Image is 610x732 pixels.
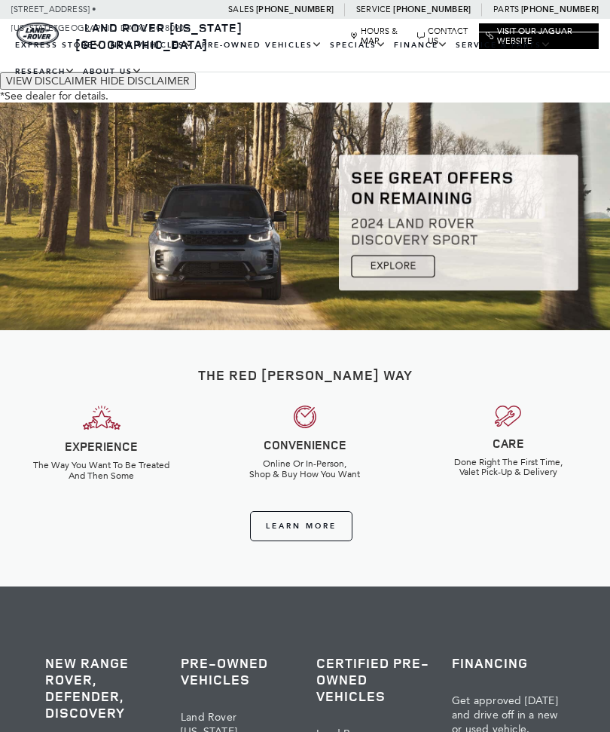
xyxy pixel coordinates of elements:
a: [PHONE_NUMBER] [256,4,334,15]
span: VIEW DISCLAIMER [6,75,97,87]
a: [STREET_ADDRESS] • [US_STATE][GEOGRAPHIC_DATA], CO 80905 [11,5,188,33]
h3: Financing [452,654,565,671]
a: Research [11,59,79,85]
strong: EXPERIENCE [65,438,138,455]
a: Finance [390,32,452,59]
a: Pre-Owned Vehicles [198,32,326,59]
a: Contact Us [417,26,472,46]
a: Land Rover [US_STATE][GEOGRAPHIC_DATA] [75,20,242,53]
a: New Vehicles [107,32,198,59]
h3: Pre-Owned Vehicles [181,654,294,688]
h6: Online Or In-Person, Shop & Buy How You Want [215,459,395,479]
a: Specials [326,32,390,59]
a: [PHONE_NUMBER] [521,4,599,15]
a: [PHONE_NUMBER] [393,4,471,15]
img: Land Rover [17,23,59,45]
a: Service & Parts [452,32,555,59]
a: Learn More [250,511,352,541]
h2: The Red [PERSON_NAME] Way [11,368,599,383]
h6: Done Right The First Time, Valet Pick-Up & Delivery [418,458,599,477]
a: land-rover [17,23,59,45]
nav: Main Navigation [11,32,599,85]
h3: Certified Pre-Owned Vehicles [316,654,429,704]
a: About Us [79,59,146,85]
a: Hours & Map [350,26,410,46]
strong: CARE [493,435,524,452]
a: EXPRESS STORE [11,32,107,59]
a: Visit Our Jaguar Website [486,26,592,46]
strong: CONVENIENCE [264,436,346,453]
h3: New Range Rover, Defender, Discovery [45,654,158,721]
h6: The Way You Want To Be Treated And Then Some [11,461,192,480]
